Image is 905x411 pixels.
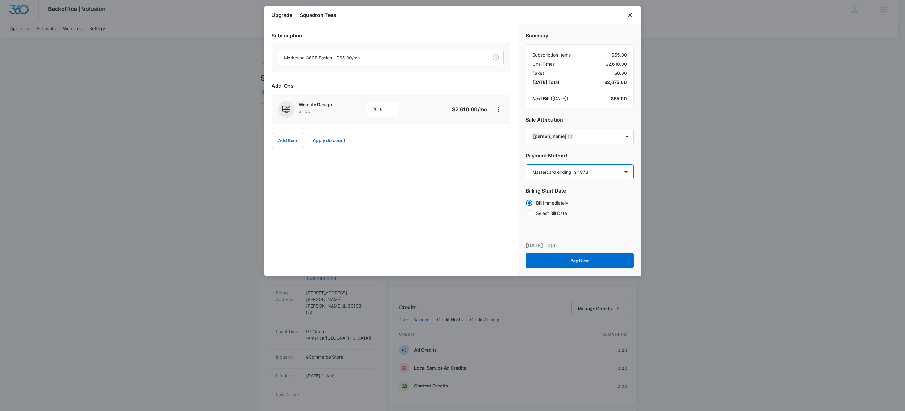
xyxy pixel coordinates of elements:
span: Next Bill [532,96,550,101]
h2: Payment Method [526,152,633,159]
h2: Subscription [271,32,510,39]
span: /mo. [478,106,489,112]
label: Select Bill Date [526,210,633,216]
p: $2,610.00 [452,106,489,113]
span: One-Times [532,61,555,67]
p: Website Design [299,101,349,108]
p: [DATE] Total [526,242,557,249]
span: [DATE] Total [532,79,559,85]
div: [PERSON_NAME] [533,134,567,139]
span: $0.00 [614,70,627,76]
button: Add Item [271,133,304,148]
span: Subscription Items [532,52,571,58]
button: View More [494,104,504,114]
h2: Sale Attribution [526,116,633,123]
div: $65.00 [532,52,627,58]
h1: Upgrade — Squadron Tees [271,11,336,19]
h2: Add-Ons [271,82,510,90]
div: ( [DATE] ) [532,95,568,102]
span: Taxes [532,70,545,76]
div: $2,610.00 [532,61,627,67]
button: Pay Now [526,253,633,268]
div: $65.00 [611,95,627,102]
p: $1.00 [299,108,349,114]
button: close [626,11,633,19]
input: 1 [367,102,398,117]
span: $2,675.00 [604,79,627,85]
h2: Summary [526,32,633,39]
button: Clear [491,52,501,63]
div: Remove Jordan Clay [567,134,572,139]
h2: Billing Start Date [526,187,633,195]
button: Apply discount [306,133,352,148]
label: Bill Immediately [526,200,633,206]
